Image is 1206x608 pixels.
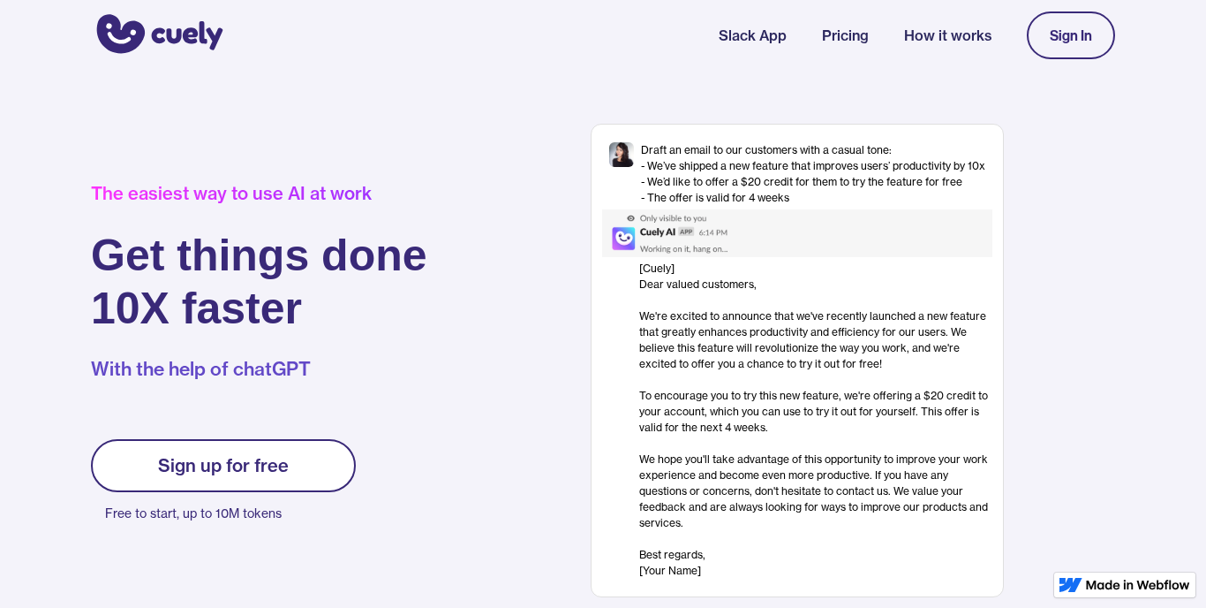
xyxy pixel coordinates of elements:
a: Slack App [719,25,787,46]
a: Sign In [1027,11,1115,59]
a: Sign up for free [91,439,356,492]
div: Draft an email to our customers with a casual tone: - We’ve shipped a new feature that improves u... [641,142,985,206]
div: [Cuely] Dear valued customers, ‍ We're excited to announce that we've recently launched a new fea... [639,261,992,579]
a: home [91,3,223,68]
h1: Get things done 10X faster [91,229,427,335]
a: How it works [904,25,991,46]
a: Pricing [822,25,869,46]
div: The easiest way to use AI at work [91,183,427,204]
div: Sign In [1050,27,1092,43]
p: With the help of chatGPT [91,356,427,383]
img: Made in Webflow [1086,580,1190,590]
p: Free to start, up to 10M tokens [105,501,356,526]
div: Sign up for free [158,455,289,476]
